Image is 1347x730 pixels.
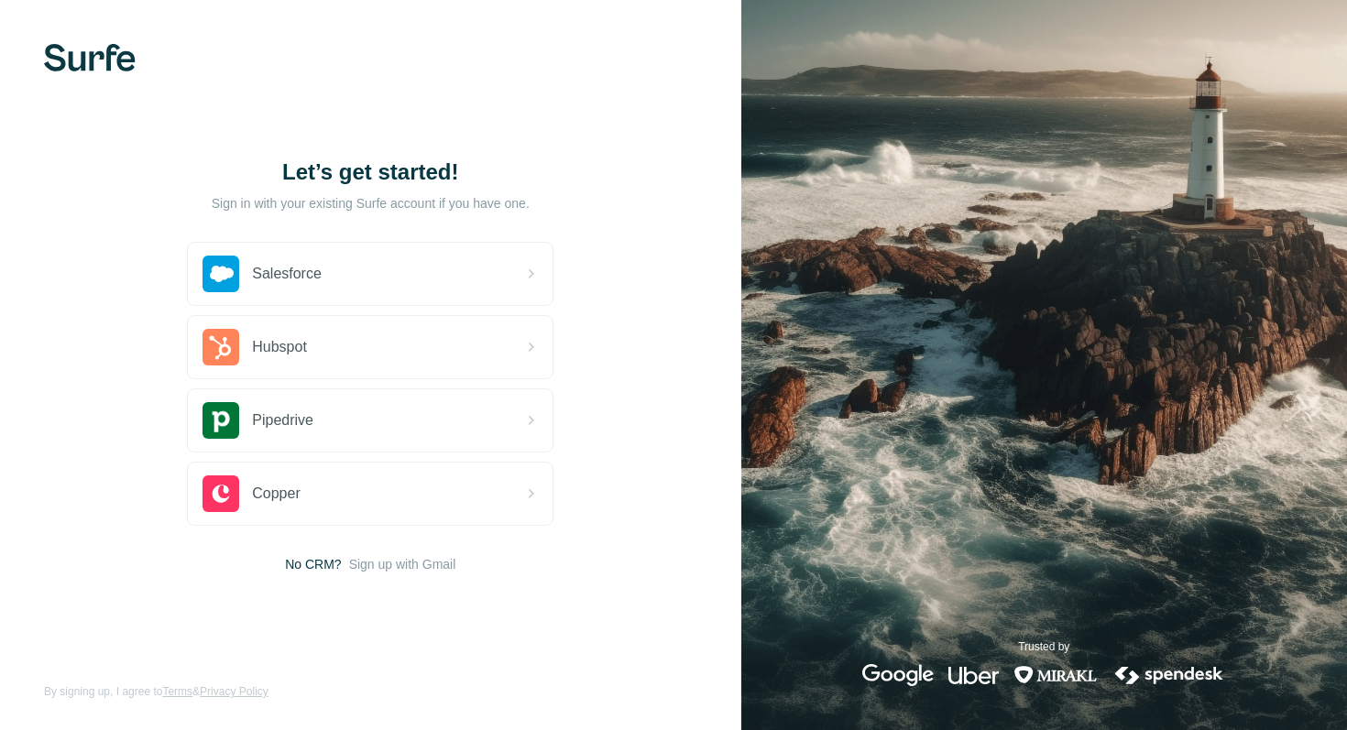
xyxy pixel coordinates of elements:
[948,664,999,686] img: uber's logo
[1013,664,1098,686] img: mirakl's logo
[203,256,239,292] img: salesforce's logo
[203,475,239,512] img: copper's logo
[44,683,268,700] span: By signing up, I agree to &
[162,685,192,698] a: Terms
[1018,638,1069,655] p: Trusted by
[44,44,136,71] img: Surfe's logo
[349,555,456,573] button: Sign up with Gmail
[203,329,239,365] img: hubspot's logo
[252,483,300,505] span: Copper
[203,402,239,439] img: pipedrive's logo
[862,664,934,686] img: google's logo
[200,685,268,698] a: Privacy Policy
[252,336,307,358] span: Hubspot
[212,194,530,212] p: Sign in with your existing Surfe account if you have one.
[252,409,313,431] span: Pipedrive
[252,263,322,285] span: Salesforce
[187,158,553,187] h1: Let’s get started!
[285,555,341,573] span: No CRM?
[1112,664,1226,686] img: spendesk's logo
